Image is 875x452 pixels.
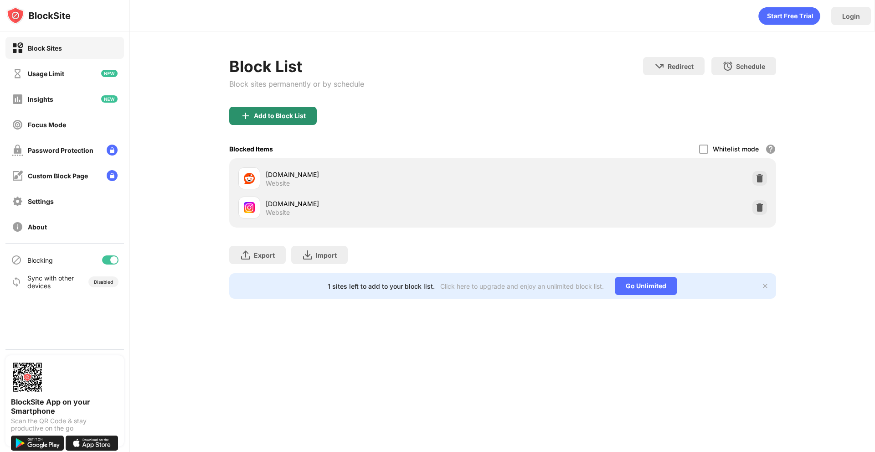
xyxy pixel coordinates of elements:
[28,146,93,154] div: Password Protection
[11,397,118,416] div: BlockSite App on your Smartphone
[101,70,118,77] img: new-icon.svg
[266,179,290,187] div: Website
[94,279,113,285] div: Disabled
[254,112,306,119] div: Add to Block List
[229,145,273,153] div: Blocked Items
[758,7,820,25] div: animation
[12,196,23,207] img: settings-off.svg
[28,44,62,52] div: Block Sites
[266,199,503,208] div: [DOMAIN_NAME]
[12,94,23,105] img: insights-off.svg
[244,202,255,213] img: favicons
[12,42,23,54] img: block-on.svg
[266,170,503,179] div: [DOMAIN_NAME]
[328,282,435,290] div: 1 sites left to add to your block list.
[266,208,290,217] div: Website
[12,221,23,233] img: about-off.svg
[11,361,44,394] img: options-page-qr-code.png
[28,172,88,180] div: Custom Block Page
[615,277,677,295] div: Go Unlimited
[11,436,64,451] img: get-it-on-google-play.svg
[27,256,53,264] div: Blocking
[842,12,860,20] div: Login
[668,62,694,70] div: Redirect
[316,251,337,259] div: Import
[229,79,364,88] div: Block sites permanently or by schedule
[229,57,364,76] div: Block List
[254,251,275,259] div: Export
[440,282,604,290] div: Click here to upgrade and enjoy an unlimited block list.
[11,276,22,287] img: sync-icon.svg
[244,173,255,184] img: favicons
[28,70,64,78] div: Usage Limit
[107,145,118,156] img: lock-menu.svg
[66,436,118,451] img: download-on-the-app-store.svg
[27,274,74,290] div: Sync with other devices
[12,119,23,130] img: focus-off.svg
[28,223,47,231] div: About
[12,68,23,79] img: time-usage-off.svg
[101,95,118,103] img: new-icon.svg
[736,62,765,70] div: Schedule
[6,6,71,25] img: logo-blocksite.svg
[713,145,759,153] div: Whitelist mode
[12,170,23,182] img: customize-block-page-off.svg
[11,255,22,265] img: blocking-icon.svg
[12,145,23,156] img: password-protection-off.svg
[11,417,118,432] div: Scan the QR Code & stay productive on the go
[28,121,66,129] div: Focus Mode
[107,170,118,181] img: lock-menu.svg
[762,282,769,290] img: x-button.svg
[28,95,53,103] div: Insights
[28,197,54,205] div: Settings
